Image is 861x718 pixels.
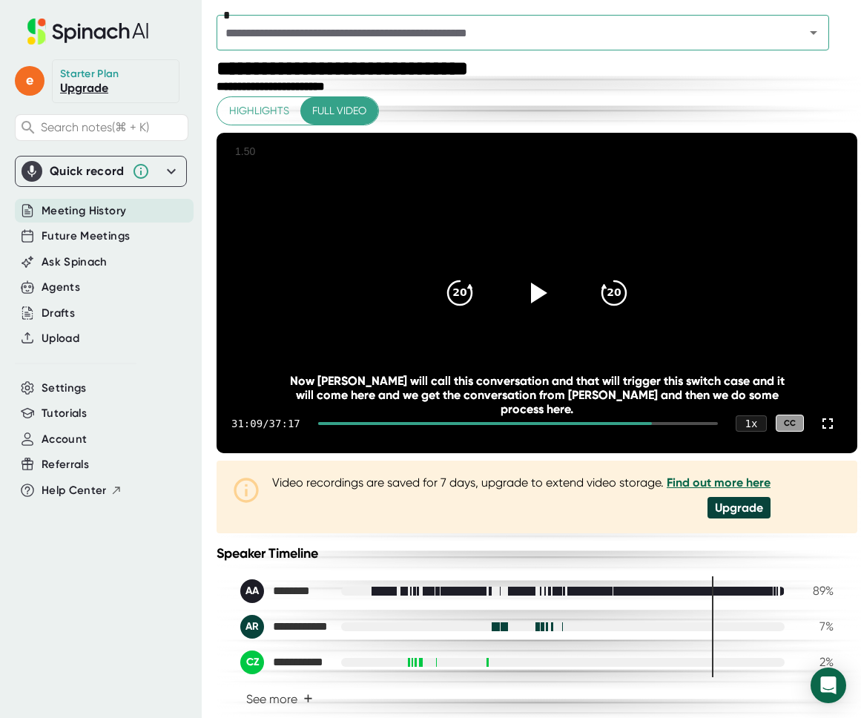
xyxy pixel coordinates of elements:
button: Agents [42,279,80,296]
div: Quick record [50,164,125,179]
div: Quick record [22,157,180,186]
button: Settings [42,380,87,397]
button: Future Meetings [42,228,130,245]
div: CC [776,415,804,432]
button: Referrals [42,456,89,473]
div: Video recordings are saved for 7 days, upgrade to extend video storage. [272,475,771,490]
div: CZ [240,651,264,674]
span: Highlights [229,102,289,120]
div: Speaker Timeline [217,545,857,561]
button: Help Center [42,482,122,499]
button: Open [803,22,824,43]
div: 7 % [796,619,834,633]
span: Full video [312,102,366,120]
div: Starter Plan [60,67,119,81]
button: Account [42,431,87,448]
button: See more+ [240,686,319,712]
button: Drafts [42,305,75,322]
div: Upgrade [707,497,771,518]
div: 1 x [736,415,767,432]
button: Meeting History [42,202,126,220]
div: 31:09 / 37:17 [231,418,300,429]
div: Now [PERSON_NAME] will call this conversation and that will trigger this switch case and it will ... [280,374,793,416]
div: Corey Zhong [240,651,329,674]
div: Augustus Rex [240,615,329,639]
span: e [15,66,44,96]
span: Search notes (⌘ + K) [41,120,149,134]
div: Ali Ajam [240,579,329,603]
a: Find out more here [667,475,771,490]
button: Tutorials [42,405,87,422]
button: Ask Spinach [42,254,108,271]
span: Help Center [42,482,107,499]
div: AR [240,615,264,639]
a: Upgrade [60,81,108,95]
div: Open Intercom Messenger [811,668,846,703]
button: Highlights [217,97,301,125]
div: AA [240,579,264,603]
button: Upload [42,330,79,347]
span: + [303,693,313,705]
button: Full video [300,97,378,125]
div: 2 % [796,655,834,669]
div: 89 % [796,584,834,598]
